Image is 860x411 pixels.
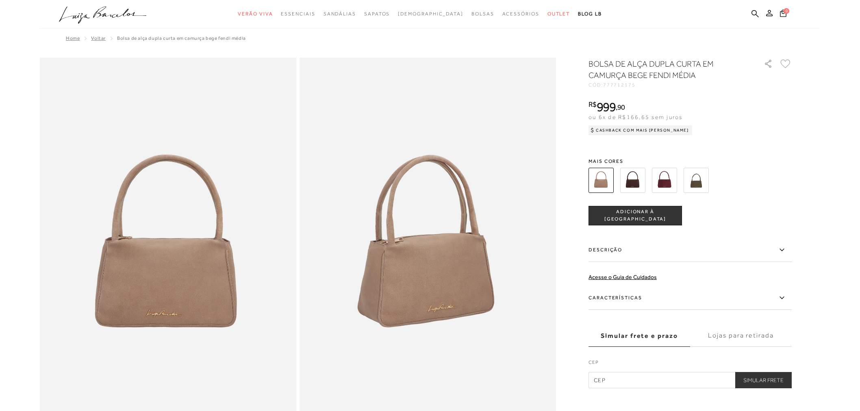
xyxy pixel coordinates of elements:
span: Essenciais [281,11,315,17]
a: BLOG LB [578,6,602,22]
i: , [616,104,625,111]
label: Descrição [589,238,792,262]
button: ADICIONAR À [GEOGRAPHIC_DATA] [589,206,682,225]
h1: BOLSA DE ALÇA DUPLA CURTA EM CAMURÇA BEGE FENDI MÉDIA [589,58,741,81]
img: BOLSA MÉDIA EM CAMURÇA MARSALA [652,168,677,193]
span: 90 [617,103,625,111]
span: 0 [784,8,789,14]
span: BOLSA DE ALÇA DUPLA CURTA EM CAMURÇA BEGE FENDI MÉDIA [117,35,246,41]
label: CEP [589,359,792,370]
span: ADICIONAR À [GEOGRAPHIC_DATA] [589,208,682,223]
a: Home [66,35,80,41]
span: Bolsas [471,11,494,17]
label: Características [589,286,792,310]
button: 0 [777,9,789,20]
a: noSubCategoriesText [398,6,463,22]
div: CÓD: [589,82,751,87]
span: Verão Viva [238,11,273,17]
span: Outlet [547,11,570,17]
img: BOLSA DE ALÇA DUPLA CURTA EM CAMURÇA CAFÉ MÉDIA [620,168,645,193]
a: categoryNavScreenReaderText [364,6,390,22]
a: categoryNavScreenReaderText [324,6,356,22]
span: 777712175 [603,82,636,88]
img: BOLSA MÉDIA EM CAMURÇA VERDE TOMILHO [684,168,709,193]
a: categoryNavScreenReaderText [471,6,494,22]
a: categoryNavScreenReaderText [238,6,273,22]
button: Simular Frete [735,372,792,388]
span: BLOG LB [578,11,602,17]
span: Mais cores [589,159,792,164]
span: Sandálias [324,11,356,17]
img: BOLSA DE ALÇA DUPLA CURTA EM CAMURÇA BEGE FENDI MÉDIA [589,168,614,193]
a: Voltar [91,35,106,41]
span: Acessórios [502,11,539,17]
span: ou 6x de R$166,65 sem juros [589,114,682,120]
span: 999 [597,100,616,114]
a: Acesse o Guia de Cuidados [589,274,657,280]
input: CEP [589,372,792,388]
a: categoryNavScreenReaderText [547,6,570,22]
i: R$ [589,101,597,108]
span: Sapatos [364,11,390,17]
a: categoryNavScreenReaderText [281,6,315,22]
div: Cashback com Mais [PERSON_NAME] [589,125,692,135]
a: categoryNavScreenReaderText [502,6,539,22]
label: Simular frete e prazo [589,325,690,347]
span: [DEMOGRAPHIC_DATA] [398,11,463,17]
label: Lojas para retirada [690,325,792,347]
